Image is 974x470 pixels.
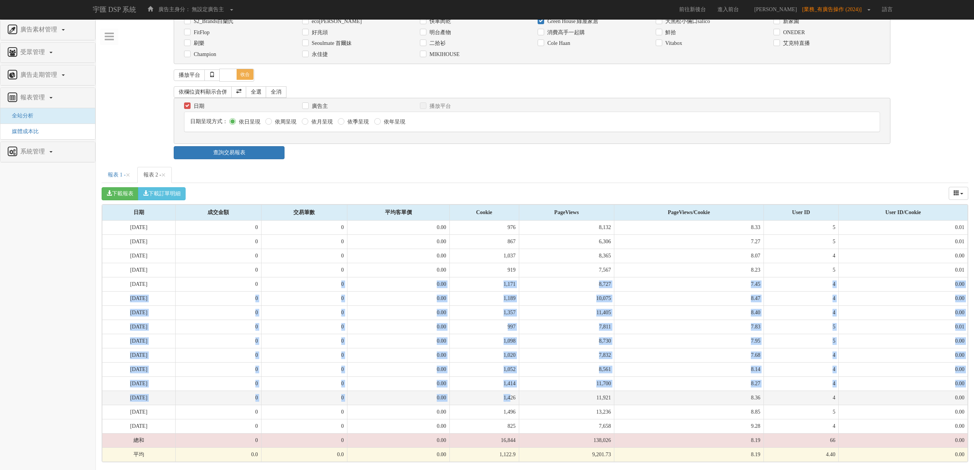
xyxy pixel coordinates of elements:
td: 8.19 [614,433,763,447]
label: 刷樂 [192,40,204,47]
td: 1,052 [449,362,519,376]
td: 1,037 [449,249,519,263]
td: 0.00 [839,305,968,320]
td: 4 [763,249,839,263]
span: 廣告素材管理 [18,26,61,33]
td: 5 [763,263,839,277]
td: 0.01 [839,320,968,334]
td: 5 [763,405,839,419]
td: 0.00 [347,433,449,447]
div: 日期 [102,205,175,220]
td: 0 [261,405,347,419]
span: [業務_有廣告操作 (2024)] [802,7,865,12]
td: 7.27 [614,234,763,249]
td: [DATE] [102,221,176,235]
a: 受眾管理 [6,46,89,59]
label: 廣告主 [310,102,328,110]
td: 總和 [102,433,176,447]
td: 7,832 [519,348,614,362]
td: [DATE] [102,391,176,405]
label: Champion [192,51,216,58]
td: 8,365 [519,249,614,263]
td: 0 [261,291,347,305]
td: 0.00 [839,447,968,462]
label: 大黑松小倆口salico [663,18,710,25]
td: 4 [763,348,839,362]
span: 媒體成本比 [6,129,39,134]
td: 8,730 [519,334,614,348]
td: 9,201.73 [519,447,614,462]
label: Vitabox [663,40,682,47]
label: 日期 [192,102,204,110]
td: [DATE] [102,234,176,249]
td: 0.00 [839,334,968,348]
td: 0 [175,405,261,419]
button: Close [161,171,166,179]
a: 廣告走期管理 [6,69,89,81]
td: 1,357 [449,305,519,320]
td: 0 [261,334,347,348]
td: 0.00 [839,419,968,433]
td: 1,171 [449,277,519,291]
div: PageViews [519,205,614,220]
td: 7,658 [519,419,614,433]
td: [DATE] [102,405,176,419]
td: 0.00 [839,277,968,291]
td: 8.23 [614,263,763,277]
label: MIKIHOUSE [428,51,460,58]
td: 0 [261,376,347,391]
label: 鮮拾 [663,29,676,36]
td: 0.00 [347,447,449,462]
span: 全站分析 [6,113,33,119]
td: 5 [763,234,839,249]
td: [DATE] [102,320,176,334]
a: 系統管理 [6,146,89,158]
td: 0 [175,348,261,362]
td: 0.00 [347,419,449,433]
span: 收合 [237,69,253,80]
td: 0 [261,320,347,334]
td: 8.47 [614,291,763,305]
td: 919 [449,263,519,277]
td: 0.0 [175,447,261,462]
td: 8.40 [614,305,763,320]
td: [DATE] [102,263,176,277]
td: 0 [175,334,261,348]
label: Cole Haan [545,40,570,47]
td: 0.00 [347,391,449,405]
td: 0 [175,376,261,391]
button: 下載報表 [102,187,138,200]
td: [DATE] [102,249,176,263]
td: 0.00 [347,320,449,334]
td: 4.40 [763,447,839,462]
td: 0.00 [347,305,449,320]
td: 4 [763,362,839,376]
span: × [126,170,130,180]
td: 平均 [102,447,176,462]
td: 0.00 [839,291,968,305]
td: 0.00 [839,249,968,263]
span: 廣告走期管理 [18,71,61,78]
a: 報表管理 [6,92,89,104]
span: 報表管理 [18,94,49,101]
td: 1,020 [449,348,519,362]
td: 7.68 [614,348,763,362]
td: 0 [261,249,347,263]
td: 7,567 [519,263,614,277]
td: 0.00 [347,249,449,263]
td: 1,426 [449,391,519,405]
td: 0.00 [347,334,449,348]
td: [DATE] [102,305,176,320]
td: 0 [261,419,347,433]
label: FitFlop [192,29,209,36]
td: 4 [763,391,839,405]
td: 0 [175,221,261,235]
td: 11,700 [519,376,614,391]
td: 0 [175,305,261,320]
td: 5 [763,320,839,334]
span: 廣告主身分： [158,7,191,12]
td: 0.00 [347,291,449,305]
td: 0.00 [839,405,968,419]
td: 0 [261,263,347,277]
td: 13,236 [519,405,614,419]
